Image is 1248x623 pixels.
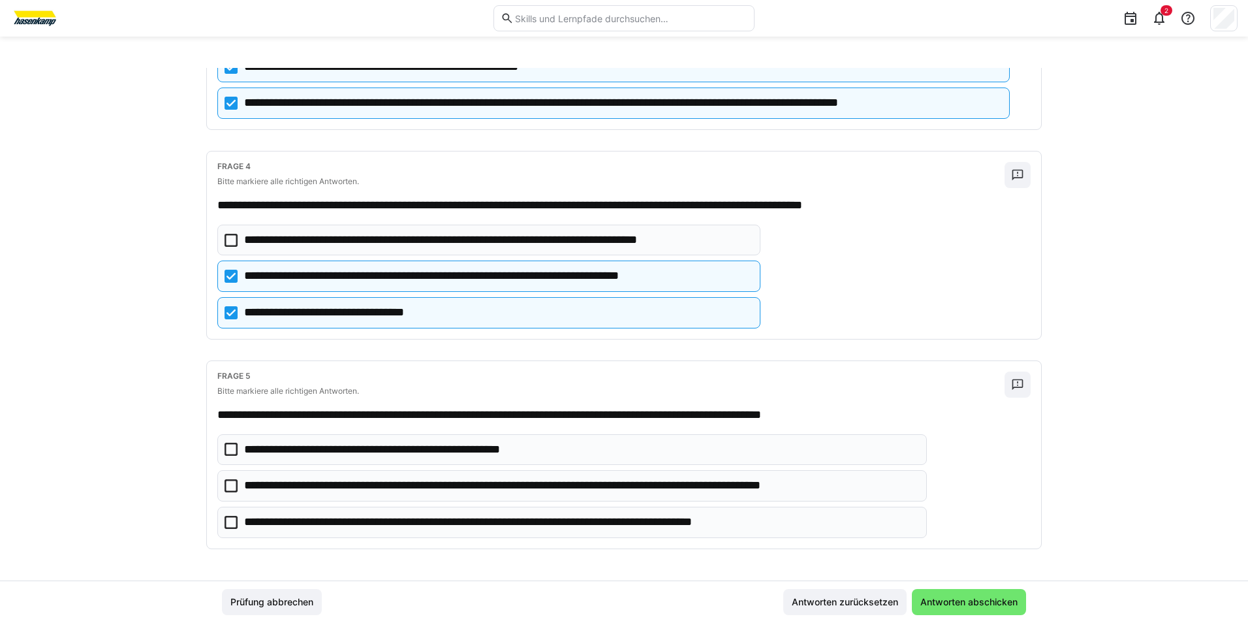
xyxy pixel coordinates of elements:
button: Prüfung abbrechen [222,589,322,615]
p: Bitte markiere alle richtigen Antworten. [217,176,1005,187]
p: Bitte markiere alle richtigen Antworten. [217,386,1005,396]
span: Antworten zurücksetzen [790,596,900,609]
button: Antworten zurücksetzen [783,589,907,615]
span: 2 [1164,7,1168,14]
h4: Frage 4 [217,162,1005,171]
span: Antworten abschicken [918,596,1020,609]
button: Antworten abschicken [912,589,1026,615]
h4: Frage 5 [217,372,1005,381]
input: Skills und Lernpfade durchsuchen… [514,12,747,24]
span: Prüfung abbrechen [228,596,315,609]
